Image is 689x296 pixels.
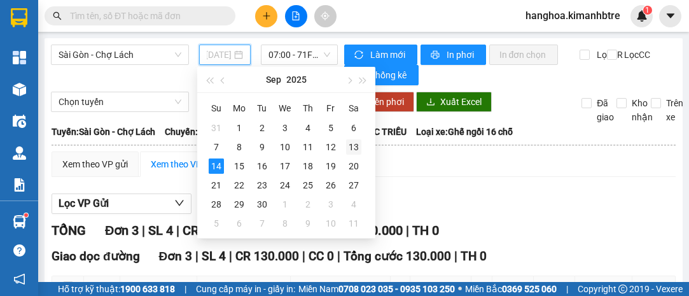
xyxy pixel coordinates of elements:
[619,48,652,62] span: Lọc CC
[262,11,271,20] span: plus
[319,195,342,214] td: 2025-10-03
[165,125,258,139] span: Chuyến: (07:00 [DATE])
[346,178,361,193] div: 27
[228,98,251,118] th: Mo
[342,118,365,137] td: 2025-09-06
[578,279,619,293] span: ĐC Giao
[228,137,251,157] td: 2025-09-08
[59,45,181,64] span: Sài Gòn - Chợ Lách
[62,157,128,171] div: Xem theo VP gửi
[52,223,86,238] span: TỔNG
[502,284,557,294] strong: 0369 525 060
[205,118,228,137] td: 2025-08-31
[266,67,281,92] button: Sep
[205,98,228,118] th: Su
[52,127,155,137] b: Tuyến: Sài Gòn - Chợ Lách
[232,139,247,155] div: 8
[202,249,226,264] span: SL 4
[426,97,435,108] span: download
[274,214,296,233] td: 2025-10-08
[342,137,365,157] td: 2025-09-13
[300,178,316,193] div: 25
[346,216,361,231] div: 11
[209,139,224,155] div: 7
[338,284,455,294] strong: 0708 023 035 - 0935 103 250
[323,120,338,136] div: 5
[232,178,247,193] div: 22
[296,195,319,214] td: 2025-10-02
[323,178,338,193] div: 26
[174,198,184,208] span: down
[618,285,627,293] span: copyright
[205,176,228,195] td: 2025-09-21
[228,118,251,137] td: 2025-09-01
[342,176,365,195] td: 2025-09-27
[489,45,559,65] button: In đơn chọn
[254,197,270,212] div: 30
[406,223,409,238] span: |
[296,157,319,176] td: 2025-09-18
[228,214,251,233] td: 2025-10-06
[59,92,181,111] span: Chọn tuyến
[13,178,26,192] img: solution-icon
[342,195,365,214] td: 2025-10-04
[13,244,25,257] span: question-circle
[344,249,451,264] span: Tổng cước 130.000
[274,157,296,176] td: 2025-09-17
[235,249,299,264] span: CR 130.000
[228,157,251,176] td: 2025-09-15
[251,176,274,195] td: 2025-09-23
[195,249,198,264] span: |
[296,98,319,118] th: Th
[205,195,228,214] td: 2025-09-28
[13,51,26,64] img: dashboard-icon
[123,279,184,293] span: Mã GD
[323,159,338,174] div: 19
[209,197,224,212] div: 28
[251,195,274,214] td: 2025-09-30
[232,159,247,174] div: 15
[370,68,408,82] span: Thống kê
[176,223,179,238] span: |
[209,216,224,231] div: 5
[277,139,293,155] div: 10
[302,249,305,264] span: |
[254,216,270,231] div: 7
[24,213,28,217] sup: 1
[458,286,462,292] span: ⚪️
[416,125,513,139] span: Loại xe: Ghế ngồi 16 chỗ
[342,98,365,118] th: Sa
[294,279,377,293] span: Người nhận
[53,11,62,20] span: search
[277,159,293,174] div: 17
[251,118,274,137] td: 2025-09-02
[196,282,295,296] span: Cung cấp máy in - giấy in:
[209,120,224,136] div: 31
[70,9,220,23] input: Tìm tên, số ĐT hoặc mã đơn
[346,139,361,155] div: 13
[251,137,274,157] td: 2025-09-09
[296,176,319,195] td: 2025-09-25
[209,178,224,193] div: 21
[277,197,293,212] div: 1
[13,273,25,285] span: notification
[346,197,361,212] div: 4
[319,98,342,118] th: Fr
[661,96,688,124] span: Trên xe
[347,125,407,139] span: Tài xế: C TRIỀU
[148,223,173,238] span: SL 4
[461,249,487,264] span: TH 0
[205,157,228,176] td: 2025-09-14
[627,96,658,124] span: Kho nhận
[285,5,307,27] button: file-add
[120,284,175,294] strong: 1900 633 818
[636,10,648,22] img: icon-new-feature
[286,67,307,92] button: 2025
[421,45,486,65] button: printerIn phơi
[319,157,342,176] td: 2025-09-19
[13,83,26,96] img: warehouse-icon
[592,96,619,124] span: Đã giao
[268,45,330,64] span: 07:00 - 71F-00.247
[319,176,342,195] td: 2025-09-26
[645,6,650,15] span: 1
